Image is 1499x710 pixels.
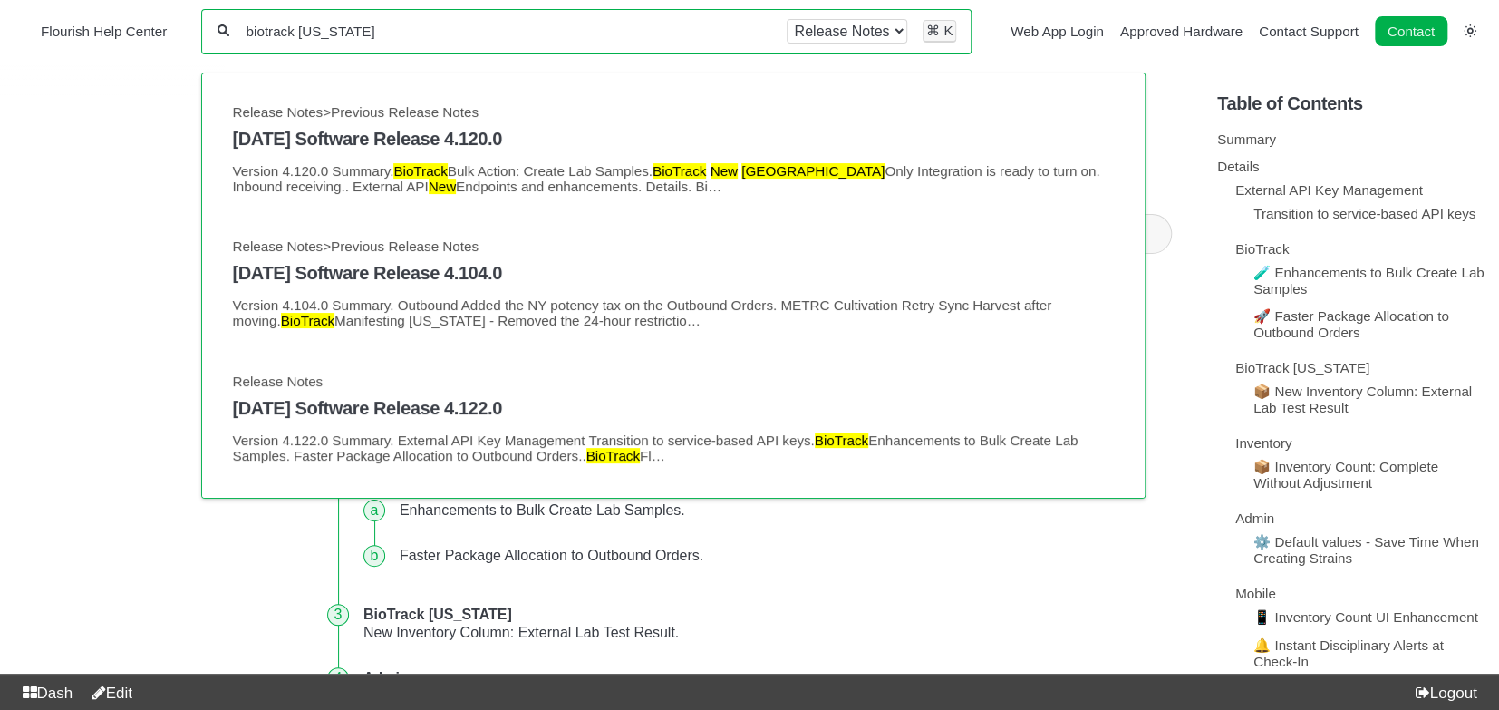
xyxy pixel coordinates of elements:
p: Version 4.120.0 Summary. Bulk Action: Create Lab Samples. Only Integration is ready to turn on. I... [232,162,1115,193]
span: Previous Release Notes [331,238,479,254]
a: BioTrack [1235,241,1289,257]
li: New Inventory Column: External Lab Test Result. [356,592,1172,656]
a: 🚀 Faster Package Allocation to Outbound Orders [1253,308,1449,340]
img: Flourish Help Center Logo [23,19,32,44]
li: Contact desktop [1370,19,1452,44]
a: Edit [84,685,132,702]
a: Admin [1235,511,1274,526]
a: 🔔 Instant Disciplinary Alerts at Check-In [1253,637,1444,669]
mark: BioTrack [393,162,447,178]
p: Version 4.104.0 Summary. Outbound Added the NY potency tax on the Outbound Orders. METRC Cultivat... [232,297,1115,328]
a: Transition to service-based API keys [1253,206,1475,221]
span: Previous Release Notes [331,103,479,119]
li: Faster Package Allocation to Outbound Orders. [392,533,1165,579]
a: Web App Login navigation item [1011,24,1104,39]
a: Contact [1375,16,1447,46]
span: Flourish Help Center [41,24,167,39]
a: Release Notes>Previous Release Notes [DATE] Software Release 4.120.0 Version 4.120.0 Summary.BioT... [232,103,1115,193]
a: Flourish Help Center [23,19,167,44]
a: Summary [1217,131,1276,147]
h4: [DATE] Software Release 4.122.0 [232,398,1115,419]
a: Dash [15,685,73,702]
a: 📱 Inventory Count UI Enhancement [1253,609,1478,625]
span: Release Notes [232,238,323,254]
a: BioTrack [US_STATE] [1235,360,1369,375]
a: Switch dark mode setting [1464,23,1476,38]
strong: Admin [363,670,409,686]
mark: BioTrack [653,162,706,178]
h4: [DATE] Software Release 4.104.0 [232,263,1115,284]
a: 🧪 Enhancements to Bulk Create Lab Samples [1253,265,1484,297]
span: > [323,103,331,119]
h5: Table of Contents [1217,93,1485,114]
a: 📦 Inventory Count: Complete Without Adjustment [1253,459,1438,491]
mark: BioTrack [815,433,868,448]
strong: BioTrack [US_STATE] [363,607,512,622]
mark: BioTrack [585,448,639,463]
a: Contact Support navigation item [1259,24,1359,39]
a: Release Notes>Previous Release Notes [DATE] Software Release 4.104.0 Version 4.104.0 Summary. Out... [232,238,1115,328]
p: Version 4.122.0 Summary. External API Key Management Transition to service-based API keys. Enhanc... [232,433,1115,463]
section: Search results [201,73,1146,499]
li: Enhancements to Bulk Create Lab Samples. [392,488,1165,533]
a: Mobile [1235,586,1276,601]
mark: BioTrack [281,313,334,328]
h4: [DATE] Software Release 4.120.0 [232,128,1115,149]
mark: [GEOGRAPHIC_DATA] [741,162,885,178]
a: ⚙️ Default values - Save Time When Creating Strains [1253,534,1479,566]
a: Inventory [1235,435,1291,451]
a: 📦 New Inventory Column: External Lab Test Result [1253,384,1472,415]
span: > [323,238,331,254]
input: Help Me With... [245,23,772,40]
span: Release Notes [232,374,323,389]
kbd: K [943,23,953,38]
a: Details [1217,159,1259,174]
kbd: ⌘ [926,23,940,38]
mark: New [710,162,737,178]
a: Approved Hardware navigation item [1120,24,1243,39]
span: Release Notes [232,103,323,119]
a: External API Key Management [1235,182,1423,198]
mark: New [429,178,456,193]
a: Release Notes [DATE] Software Release 4.122.0 Version 4.122.0 Summary. External API Key Managemen... [232,374,1115,463]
